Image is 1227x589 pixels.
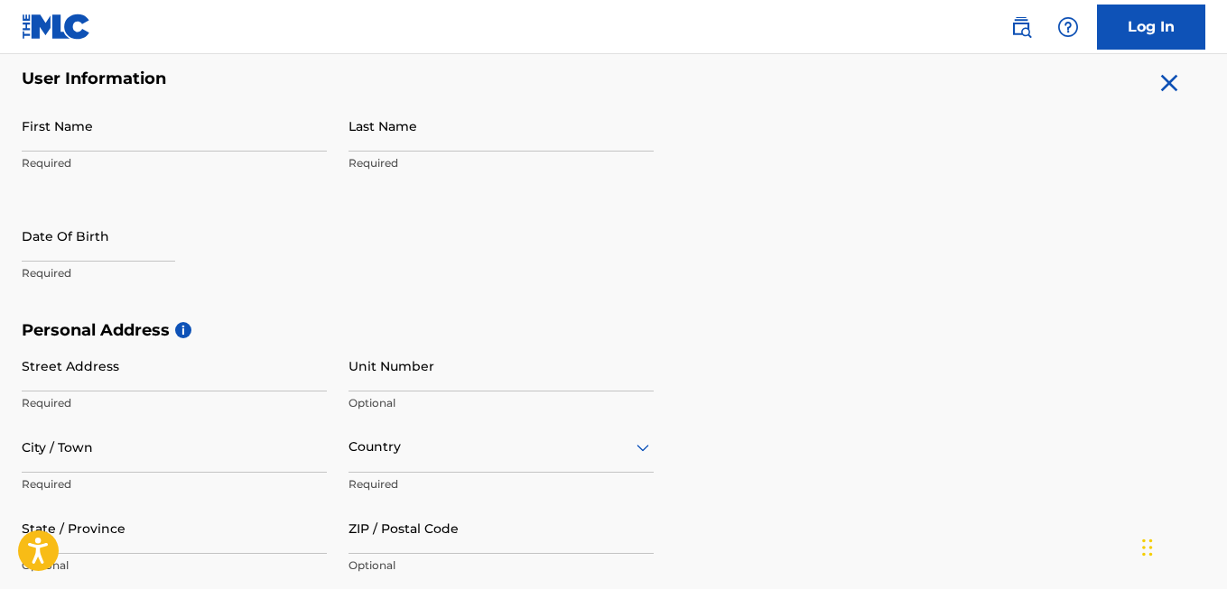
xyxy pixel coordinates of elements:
p: Required [349,155,654,171]
a: Log In [1097,5,1205,50]
span: i [175,322,191,338]
h5: Personal Address [22,320,1205,341]
div: Drag [1142,520,1153,575]
div: Help [1050,9,1086,45]
p: Required [349,476,654,492]
p: Required [22,476,327,492]
img: close [1155,69,1184,97]
p: Required [22,395,327,411]
h5: User Information [22,69,654,89]
img: search [1010,16,1032,38]
p: Required [22,155,327,171]
p: Optional [349,395,654,411]
iframe: Chat Widget [1137,502,1227,589]
p: Optional [349,557,654,574]
p: Optional [22,557,327,574]
img: help [1057,16,1079,38]
img: MLC Logo [22,14,91,40]
p: Required [22,265,327,281]
a: Public Search [1003,9,1039,45]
